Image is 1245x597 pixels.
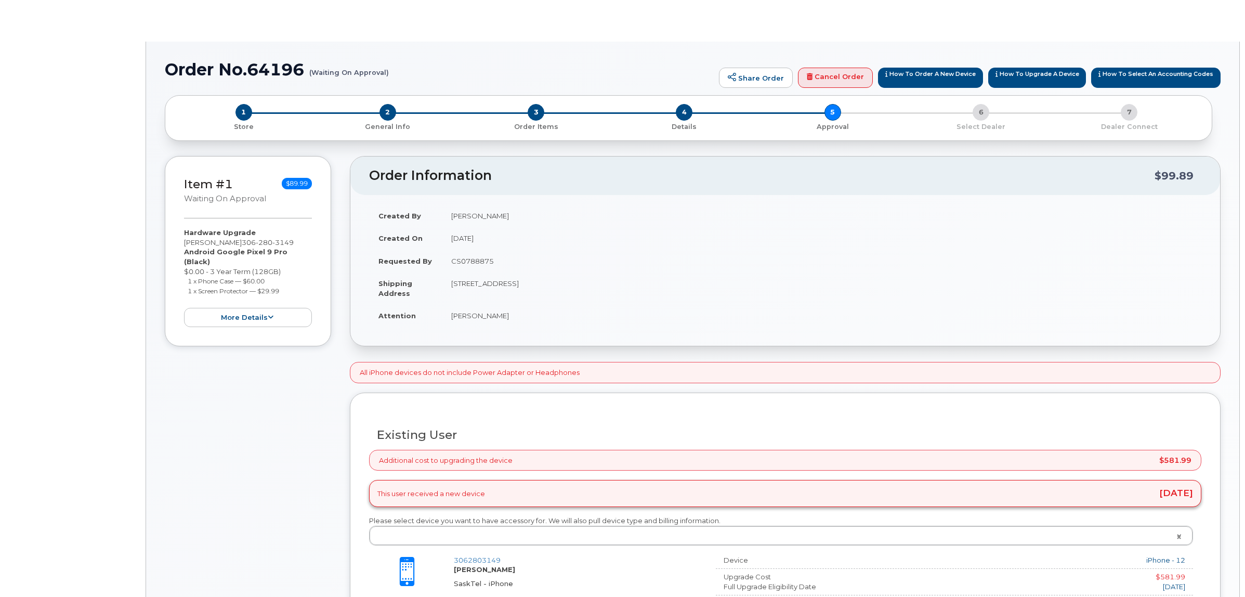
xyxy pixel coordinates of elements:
button: more details [184,308,312,327]
strong: Attention [378,312,416,320]
div: SaskTel - iPhone [454,579,699,589]
div: Please select device you want to have accessory for. We will also pull device type and billing in... [369,516,1201,546]
td: CS0788875 [442,250,1201,272]
p: Details [614,122,754,132]
span: 3149 [272,238,294,246]
h1: Order No.64196 [165,60,714,79]
strong: Created By [378,212,421,220]
a: 3 Order Items [462,121,610,132]
span: 3 [528,104,544,121]
a: 2 General Info [313,121,462,132]
span: 4 [676,104,692,121]
div: Device [716,555,914,565]
div: [PERSON_NAME] $0.00 - 3 Year Term (128GB) [184,228,312,327]
p: General Info [318,122,457,132]
strong: Hardware Upgrade [184,228,256,237]
td: [STREET_ADDRESS] [442,272,1201,304]
div: Full Upgrade Eligibility Date [716,582,914,592]
td: [PERSON_NAME] [442,204,1201,227]
small: 1 x Phone Case — $60.00 [188,277,265,285]
span: 1 [235,104,252,121]
div: [DATE] [923,582,1185,592]
h3: Existing User [377,429,1194,442]
div: $581.99 [923,572,1185,582]
a: Item #1 [184,177,233,191]
div: iPhone - 12 [923,555,1185,565]
span: 306 [242,238,294,246]
a: Share Order [719,68,793,88]
td: [DATE] [442,227,1201,250]
a: 4 Details [610,121,758,132]
div: Upgrade Cost [716,572,914,582]
strong: Shipping Address [378,279,412,297]
div: This user received a new device [369,480,1201,507]
span: $581.99 [1159,457,1191,464]
span: 280 [256,238,272,246]
small: (Waiting On Approval) [309,60,389,76]
small: 1 x Screen Protector — $29.99 [188,287,279,295]
h2: Order Information [369,168,1155,183]
div: Additional cost to upgrading the device [369,450,1201,471]
td: [PERSON_NAME] [442,304,1201,327]
span: 2 [379,104,396,121]
strong: Created On [378,234,423,242]
a: Cancel Order [798,68,873,88]
strong: Android Google Pixel 9 Pro (Black) [184,248,287,266]
a: 3062803149 [454,556,501,564]
span: [DATE] [1159,489,1193,498]
a: How to Upgrade a Device [988,68,1086,88]
a: How to Select an Accounting Codes [1091,68,1221,88]
a: 1 Store [174,121,313,132]
strong: Requested By [378,257,432,265]
p: Order Items [466,122,606,132]
div: $99.89 [1155,166,1194,186]
p: Store [178,122,309,132]
p: All iPhone devices do not include Power Adapter or Headphones [360,368,580,378]
small: Waiting On Approval [184,194,266,203]
span: $89.99 [282,178,312,189]
strong: [PERSON_NAME] [454,565,515,574]
a: How to Order a New Device [878,68,983,88]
